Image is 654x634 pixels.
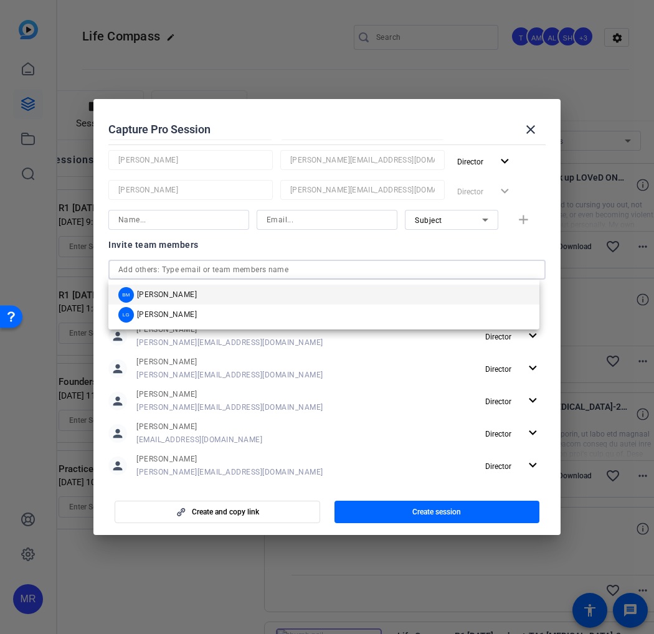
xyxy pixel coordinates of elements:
[118,307,134,323] div: LG
[485,430,511,438] span: Director
[136,389,323,399] span: [PERSON_NAME]
[136,338,323,348] span: [PERSON_NAME][EMAIL_ADDRESS][DOMAIN_NAME]
[480,357,546,380] button: Director
[525,361,541,376] mat-icon: expand_more
[118,287,134,303] div: BM
[136,357,323,367] span: [PERSON_NAME]
[485,397,511,406] span: Director
[290,182,435,197] input: Email...
[485,462,511,471] span: Director
[118,153,263,168] input: Name...
[497,154,513,169] mat-icon: expand_more
[480,390,546,412] button: Director
[136,402,323,412] span: [PERSON_NAME][EMAIL_ADDRESS][DOMAIN_NAME]
[115,501,320,523] button: Create and copy link
[136,435,262,445] span: [EMAIL_ADDRESS][DOMAIN_NAME]
[525,458,541,473] mat-icon: expand_more
[108,237,546,252] div: Invite team members
[485,365,511,374] span: Director
[267,212,387,227] input: Email...
[452,120,518,143] button: Director
[412,507,461,517] span: Create session
[480,455,546,477] button: Director
[452,150,518,173] button: Director
[137,310,197,319] span: [PERSON_NAME]
[137,290,197,300] span: [PERSON_NAME]
[108,457,127,475] mat-icon: person
[108,424,127,443] mat-icon: person
[457,158,483,166] span: Director
[525,393,541,409] mat-icon: expand_more
[108,115,546,144] div: Capture Pro Session
[136,467,323,477] span: [PERSON_NAME][EMAIL_ADDRESS][DOMAIN_NAME]
[136,370,323,380] span: [PERSON_NAME][EMAIL_ADDRESS][DOMAIN_NAME]
[525,425,541,441] mat-icon: expand_more
[108,327,127,346] mat-icon: person
[290,153,435,168] input: Email...
[136,324,323,334] span: [PERSON_NAME]
[523,122,538,137] mat-icon: close
[108,392,127,410] mat-icon: person
[108,359,127,378] mat-icon: person
[525,328,541,344] mat-icon: expand_more
[192,507,259,517] span: Create and copy link
[334,501,540,523] button: Create session
[480,325,546,348] button: Director
[118,212,239,227] input: Name...
[118,262,536,277] input: Add others: Type email or team members name
[136,454,323,464] span: [PERSON_NAME]
[415,216,442,225] span: Subject
[118,182,263,197] input: Name...
[485,333,511,341] span: Director
[136,422,262,432] span: [PERSON_NAME]
[480,422,546,445] button: Director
